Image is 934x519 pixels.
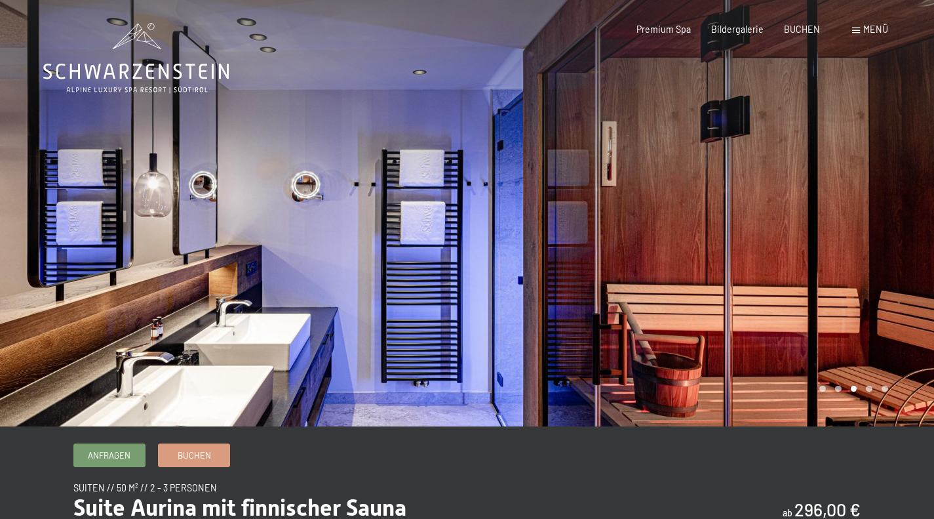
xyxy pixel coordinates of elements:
[88,449,130,461] span: Anfragen
[863,24,888,35] span: Menü
[178,449,211,461] span: Buchen
[783,507,792,518] span: ab
[73,482,217,493] span: Suiten // 50 m² // 2 - 3 Personen
[711,24,764,35] a: Bildergalerie
[636,24,691,35] a: Premium Spa
[74,444,145,466] a: Anfragen
[159,444,229,466] a: Buchen
[784,24,820,35] a: BUCHEN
